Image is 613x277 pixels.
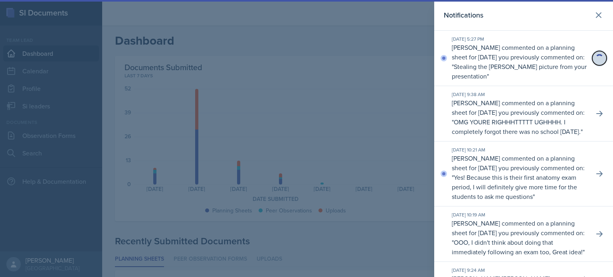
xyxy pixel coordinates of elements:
[452,173,577,201] p: Yes! Because this is their first anatomy exam period, I will definitely give more time for the st...
[452,146,587,153] div: [DATE] 10:21 AM
[444,10,483,21] h2: Notifications
[452,211,587,218] div: [DATE] 10:19 AM
[452,267,587,274] div: [DATE] 9:24 AM
[452,62,587,81] p: Stealing the [PERSON_NAME] picture from your presentation
[452,118,581,136] p: OMG YOURE RIGHHHTTTTT UGHHHH. I completely forgot there was no school [DATE].
[452,218,587,257] p: [PERSON_NAME] commented on a planning sheet for [DATE] you previously commented on: " "
[452,153,587,201] p: [PERSON_NAME] commented on a planning sheet for [DATE] you previously commented on: " "
[452,91,587,98] div: [DATE] 9:38 AM
[452,98,587,136] p: [PERSON_NAME] commented on a planning sheet for [DATE] you previously commented on: " "
[452,35,587,43] div: [DATE] 5:27 PM
[452,238,583,256] p: OOO, I didn't think about doing that immediately following an exam too, Great idea!
[452,43,587,81] p: [PERSON_NAME] commented on a planning sheet for [DATE] you previously commented on: " "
